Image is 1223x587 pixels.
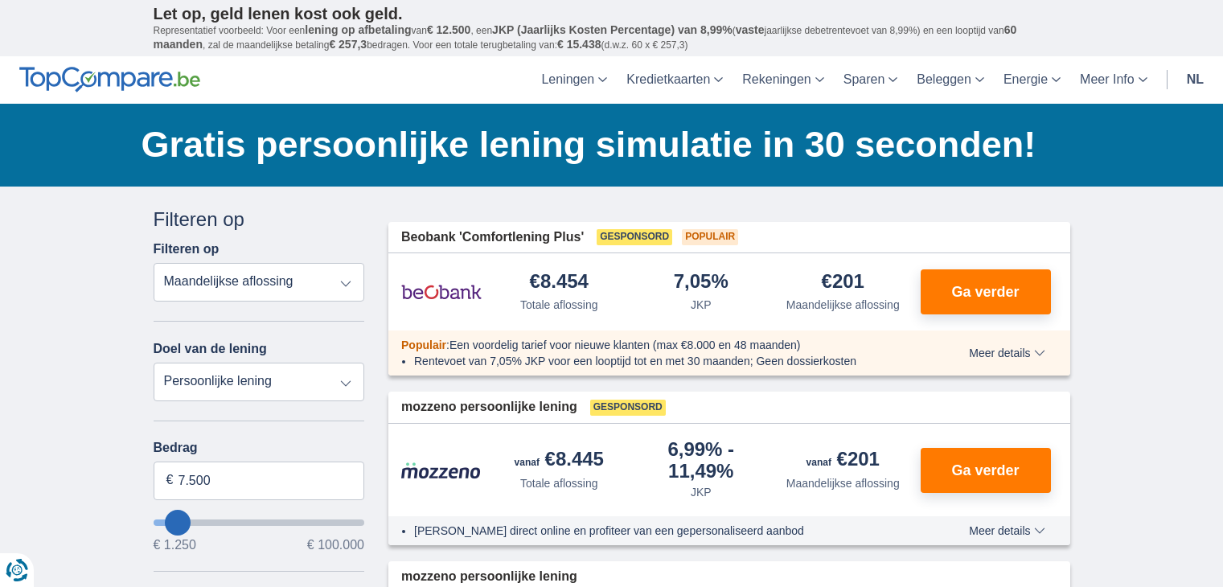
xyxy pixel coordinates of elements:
div: 7,05% [674,272,728,293]
img: product.pl.alt Mozzeno [401,462,482,479]
li: Rentevoet van 7,05% JKP voor een looptijd tot en met 30 maanden; Geen dossierkosten [414,353,910,369]
button: Ga verder [921,269,1051,314]
a: nl [1177,56,1213,104]
a: Leningen [531,56,617,104]
div: €201 [822,272,864,293]
label: Doel van de lening [154,342,267,356]
a: Meer Info [1070,56,1157,104]
span: Ga verder [951,463,1019,478]
div: : [388,337,923,353]
span: mozzeno persoonlijke lening [401,568,577,586]
span: € [166,471,174,490]
div: Totale aflossing [520,475,598,491]
span: lening op afbetaling [305,23,411,36]
a: Energie [994,56,1070,104]
span: Populair [682,229,738,245]
input: wantToBorrow [154,519,365,526]
a: Kredietkaarten [617,56,733,104]
span: mozzeno persoonlijke lening [401,398,577,417]
span: Meer details [969,525,1044,536]
span: 60 maanden [154,23,1017,51]
span: Meer details [969,347,1044,359]
div: €201 [806,449,880,472]
span: € 100.000 [307,539,364,552]
div: Maandelijkse aflossing [786,475,900,491]
span: € 12.500 [427,23,471,36]
button: Meer details [957,524,1057,537]
p: Let op, geld lenen kost ook geld. [154,4,1070,23]
div: Maandelijkse aflossing [786,297,900,313]
span: € 15.438 [557,38,601,51]
span: € 1.250 [154,539,196,552]
a: Sparen [834,56,908,104]
div: JKP [691,297,712,313]
div: Filteren op [154,206,365,233]
span: Populair [401,339,446,351]
a: Beleggen [907,56,994,104]
img: TopCompare [19,67,200,92]
div: 6,99% [637,440,766,481]
h1: Gratis persoonlijke lening simulatie in 30 seconden! [142,120,1070,170]
div: €8.454 [530,272,589,293]
li: [PERSON_NAME] direct online en profiteer van een gepersonaliseerd aanbod [414,523,910,539]
button: Ga verder [921,448,1051,493]
button: Meer details [957,347,1057,359]
img: product.pl.alt Beobank [401,272,482,312]
span: € 257,3 [329,38,367,51]
span: Ga verder [951,285,1019,299]
a: Rekeningen [733,56,833,104]
label: Bedrag [154,441,365,455]
p: Representatief voorbeeld: Voor een van , een ( jaarlijkse debetrentevoet van 8,99%) en een loopti... [154,23,1070,52]
div: Totale aflossing [520,297,598,313]
div: €8.445 [515,449,604,472]
span: Gesponsord [597,229,672,245]
span: Een voordelig tarief voor nieuwe klanten (max €8.000 en 48 maanden) [449,339,801,351]
span: Beobank 'Comfortlening Plus' [401,228,584,247]
span: vaste [736,23,765,36]
span: JKP (Jaarlijks Kosten Percentage) van 8,99% [492,23,733,36]
div: JKP [691,484,712,500]
label: Filteren op [154,242,220,257]
span: Gesponsord [590,400,666,416]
